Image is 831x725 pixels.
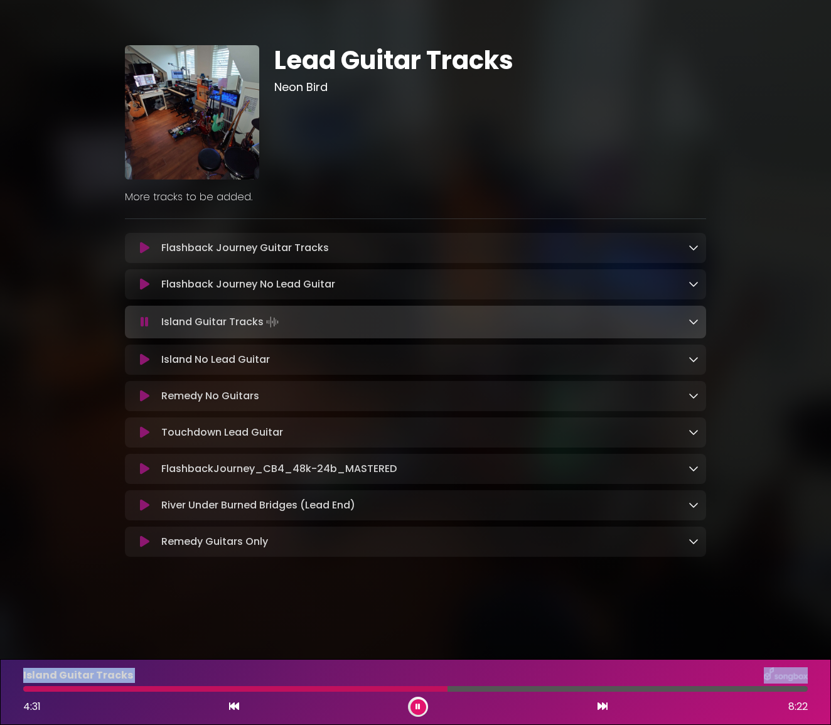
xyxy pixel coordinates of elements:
[264,313,281,331] img: waveform4.gif
[161,313,281,331] p: Island Guitar Tracks
[125,45,259,180] img: rmArDJfHT6qm0tY6uTOw
[161,352,270,367] p: Island No Lead Guitar
[274,45,707,75] h1: Lead Guitar Tracks
[161,389,259,404] p: Remedy No Guitars
[125,190,706,205] p: More tracks to be added.
[161,277,335,292] p: Flashback Journey No Lead Guitar
[274,80,707,94] h3: Neon Bird
[161,425,283,440] p: Touchdown Lead Guitar
[161,240,329,255] p: Flashback Journey Guitar Tracks
[161,461,397,476] p: FlashbackJourney_CB4_48k-24b_MASTERED
[161,534,268,549] p: Remedy Guitars Only
[161,498,355,513] p: River Under Burned Bridges (Lead End)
